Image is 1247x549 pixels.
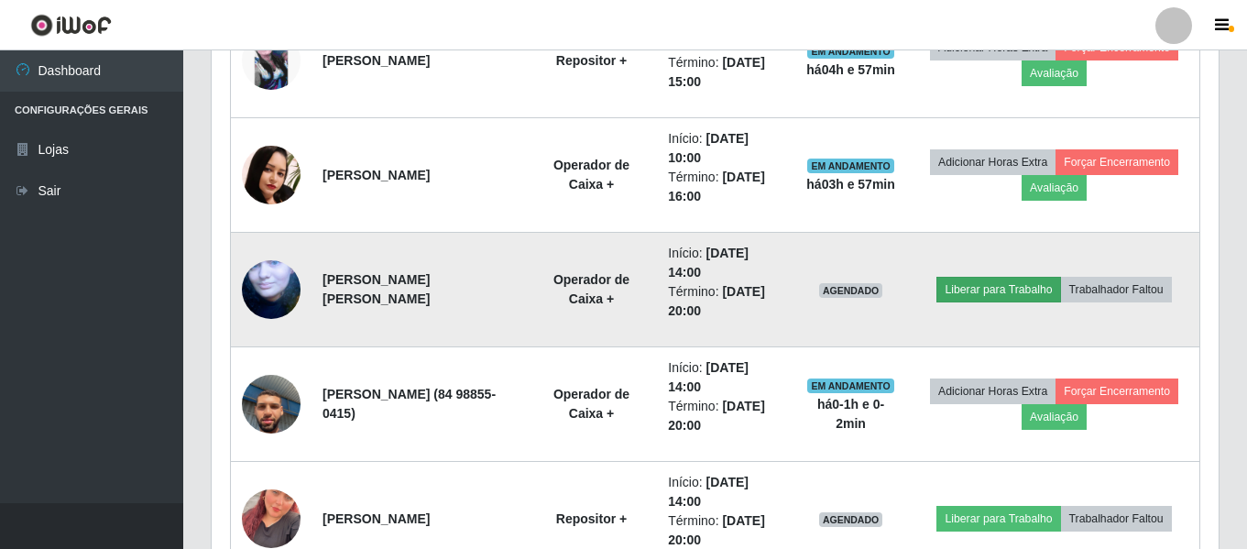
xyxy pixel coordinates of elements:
time: [DATE] 10:00 [668,131,749,165]
button: Avaliação [1022,175,1087,201]
strong: há 03 h e 57 min [806,177,895,192]
button: Trabalhador Faltou [1061,506,1172,532]
strong: [PERSON_NAME] [323,511,430,526]
span: EM ANDAMENTO [807,44,894,59]
strong: Repositor + [556,511,627,526]
button: Trabalhador Faltou [1061,277,1172,302]
strong: há 04 h e 57 min [806,62,895,77]
li: Início: [668,358,782,397]
img: 1753885080461.jpeg [242,146,301,204]
strong: [PERSON_NAME] [323,53,430,68]
img: 1755972286092.jpeg [242,236,301,343]
strong: Operador de Caixa + [553,158,629,192]
span: AGENDADO [819,283,883,298]
button: Liberar para Trabalho [936,277,1060,302]
button: Adicionar Horas Extra [930,149,1056,175]
button: Liberar para Trabalho [936,506,1060,532]
time: [DATE] 14:00 [668,475,749,509]
li: Término: [668,397,782,435]
span: EM ANDAMENTO [807,379,894,393]
li: Início: [668,129,782,168]
li: Término: [668,282,782,321]
img: 1652231236130.jpeg [242,31,301,90]
span: AGENDADO [819,512,883,527]
button: Forçar Encerramento [1056,149,1178,175]
button: Adicionar Horas Extra [930,379,1056,404]
strong: Operador de Caixa + [553,272,629,306]
time: [DATE] 14:00 [668,246,749,280]
strong: [PERSON_NAME] (84 98855-0415) [323,387,496,421]
strong: Repositor + [556,53,627,68]
strong: há 0-1 h e 0-2 min [817,397,884,431]
button: Avaliação [1022,60,1087,86]
strong: [PERSON_NAME] [PERSON_NAME] [323,272,430,306]
button: Forçar Encerramento [1056,379,1178,404]
img: CoreUI Logo [30,14,112,37]
span: EM ANDAMENTO [807,159,894,173]
li: Início: [668,244,782,282]
li: Término: [668,53,782,92]
li: Início: [668,473,782,511]
button: Avaliação [1022,404,1087,430]
img: 1752607957253.jpeg [242,352,301,456]
strong: Operador de Caixa + [553,387,629,421]
time: [DATE] 14:00 [668,360,749,394]
strong: [PERSON_NAME] [323,168,430,182]
li: Término: [668,168,782,206]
